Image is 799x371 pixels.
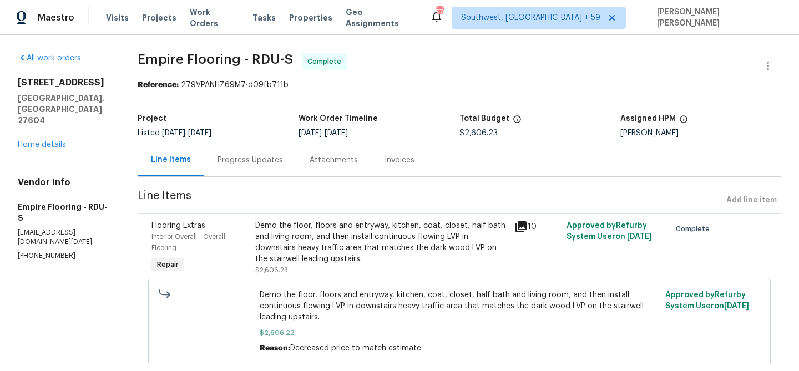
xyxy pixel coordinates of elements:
[459,129,498,137] span: $2,606.23
[676,223,714,235] span: Complete
[190,7,239,29] span: Work Orders
[18,251,111,261] p: [PHONE_NUMBER]
[299,129,348,137] span: -
[138,129,211,137] span: Listed
[162,129,185,137] span: [DATE]
[567,222,652,241] span: Approved by Refurby System User on
[665,291,749,310] span: Approved by Refurby System User on
[142,12,176,23] span: Projects
[299,115,378,123] h5: Work Order Timeline
[138,81,179,89] b: Reference:
[459,115,509,123] h5: Total Budget
[290,344,421,352] span: Decreased price to match estimate
[255,220,508,265] div: Demo the floor, floors and entryway, kitchen, coat, closet, half bath and living room, and then i...
[299,129,322,137] span: [DATE]
[151,222,205,230] span: Flooring Extras
[18,54,81,62] a: All work orders
[18,93,111,126] h5: [GEOGRAPHIC_DATA], [GEOGRAPHIC_DATA] 27604
[106,12,129,23] span: Visits
[138,190,722,211] span: Line Items
[151,233,225,251] span: Interior Overall - Overall Flooring
[724,302,749,310] span: [DATE]
[653,7,782,29] span: [PERSON_NAME] [PERSON_NAME]
[18,201,111,223] h5: Empire Flooring - RDU-S
[461,12,600,23] span: Southwest, [GEOGRAPHIC_DATA] + 59
[620,115,676,123] h5: Assigned HPM
[260,344,290,352] span: Reason:
[151,154,191,165] div: Line Items
[138,53,293,66] span: Empire Flooring - RDU-S
[436,7,443,18] div: 570
[260,327,659,338] span: $2,606.23
[255,267,288,273] span: $2,606.23
[325,129,348,137] span: [DATE]
[260,289,659,323] span: Demo the floor, floors and entryway, kitchen, coat, closet, half bath and living room, and then i...
[18,177,111,188] h4: Vendor Info
[513,115,522,129] span: The total cost of line items that have been proposed by Opendoor. This sum includes line items th...
[162,129,211,137] span: -
[138,79,781,90] div: 279VPANHZ69M7-d09fb711b
[153,259,183,270] span: Repair
[138,115,166,123] h5: Project
[385,155,414,166] div: Invoices
[514,220,560,233] div: 10
[218,155,283,166] div: Progress Updates
[289,12,332,23] span: Properties
[627,233,652,241] span: [DATE]
[188,129,211,137] span: [DATE]
[252,14,276,22] span: Tasks
[310,155,358,166] div: Attachments
[307,56,346,67] span: Complete
[679,115,688,129] span: The hpm assigned to this work order.
[38,12,74,23] span: Maestro
[18,141,66,149] a: Home details
[620,129,781,137] div: [PERSON_NAME]
[18,228,111,247] p: [EMAIL_ADDRESS][DOMAIN_NAME][DATE]
[346,7,417,29] span: Geo Assignments
[18,77,111,88] h2: [STREET_ADDRESS]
